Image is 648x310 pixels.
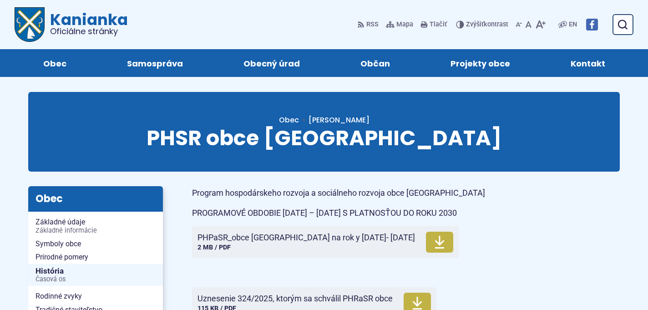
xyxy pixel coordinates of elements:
a: Symboly obce [28,237,163,251]
span: Kanianka [45,12,128,36]
button: Nastaviť pôvodnú veľkosť písma [524,15,533,34]
span: Rodinné zvyky [35,290,156,303]
a: Obecný úrad [222,49,321,77]
a: HistóriaČasová os [28,264,163,286]
span: PHSR obce [GEOGRAPHIC_DATA] [147,123,502,152]
a: Kontakt [549,49,626,77]
a: [PERSON_NAME] [299,115,370,125]
span: Samospráva [127,49,183,77]
p: Program hospodárskeho rozvoja a sociálneho rozvoja obce [GEOGRAPHIC_DATA] [192,186,515,200]
span: Obecný úrad [243,49,300,77]
span: Zvýšiť [466,20,484,28]
a: Obec [22,49,87,77]
span: RSS [366,19,379,30]
p: PROGRAMOVÉ OBDOBIE [DATE] – [DATE] S PLATNOSŤOU DO ROKU 2030 [192,206,515,220]
a: Občan [339,49,411,77]
span: [PERSON_NAME] [309,115,370,125]
img: Prejsť na Facebook stránku [586,19,598,30]
span: Symboly obce [35,237,156,251]
span: História [35,264,156,286]
a: Logo Kanianka, prejsť na domovskú stránku. [15,7,128,42]
button: Zmenšiť veľkosť písma [514,15,524,34]
a: Projekty obce [429,49,531,77]
span: Časová os [35,276,156,283]
span: Občan [360,49,390,77]
a: Prírodné pomery [28,250,163,264]
span: 2 MB / PDF [197,244,231,251]
span: Prírodné pomery [35,250,156,264]
button: Tlačiť [419,15,449,34]
a: Mapa [384,15,415,34]
span: PHPaSR_obce [GEOGRAPHIC_DATA] na rok y [DATE]- [DATE] [197,233,415,242]
span: Základné údaje [35,215,156,237]
a: Rodinné zvyky [28,290,163,303]
span: kontrast [466,21,508,29]
span: Projekty obce [451,49,510,77]
span: Mapa [396,19,413,30]
span: Základné informácie [35,227,156,234]
a: Základné údajeZákladné informácie [28,215,163,237]
span: Oficiálne stránky [50,27,128,36]
a: Obec [279,115,299,125]
span: Kontakt [571,49,605,77]
h3: Obec [28,186,163,212]
span: EN [569,19,577,30]
span: Uznesenie 324/2025, ktorým sa schválil PHRaSR obce [197,294,393,303]
button: Zväčšiť veľkosť písma [533,15,547,34]
a: Samospráva [106,49,204,77]
span: Tlačiť [430,21,447,29]
a: EN [567,19,579,30]
button: Zvýšiťkontrast [456,15,510,34]
span: Obec [43,49,66,77]
a: PHPaSR_obce [GEOGRAPHIC_DATA] na rok y [DATE]- [DATE]2 MB / PDF [192,226,459,258]
img: Prejsť na domovskú stránku [15,7,45,42]
a: RSS [357,15,380,34]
